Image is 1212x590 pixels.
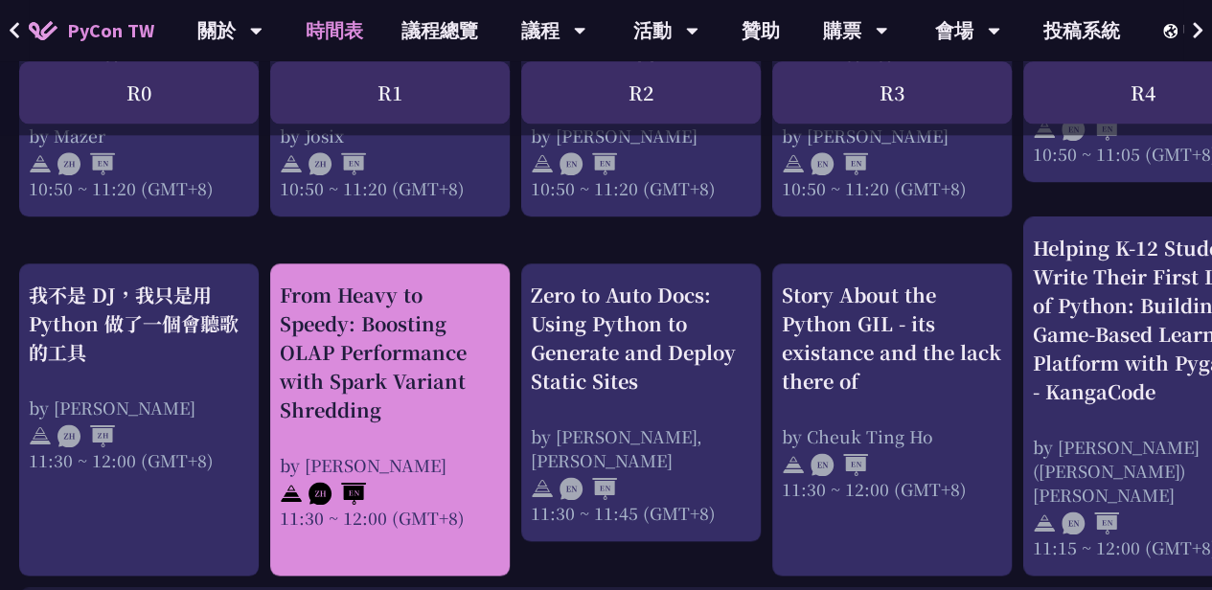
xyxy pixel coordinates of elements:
img: svg+xml;base64,PHN2ZyB4bWxucz0iaHR0cDovL3d3dy53My5vcmcvMjAwMC9zdmciIHdpZHRoPSIyNCIgaGVpZ2h0PSIyNC... [29,152,52,175]
div: 10:50 ~ 11:20 (GMT+8) [782,176,1002,200]
img: svg+xml;base64,PHN2ZyB4bWxucz0iaHR0cDovL3d3dy53My5vcmcvMjAwMC9zdmciIHdpZHRoPSIyNCIgaGVpZ2h0PSIyNC... [782,453,805,476]
img: svg+xml;base64,PHN2ZyB4bWxucz0iaHR0cDovL3d3dy53My5vcmcvMjAwMC9zdmciIHdpZHRoPSIyNCIgaGVpZ2h0PSIyNC... [280,482,303,505]
div: by Mazer [29,124,249,147]
div: Zero to Auto Docs: Using Python to Generate and Deploy Static Sites [531,281,751,396]
div: by [PERSON_NAME] [29,396,249,420]
div: R3 [772,61,1012,124]
img: svg+xml;base64,PHN2ZyB4bWxucz0iaHR0cDovL3d3dy53My5vcmcvMjAwMC9zdmciIHdpZHRoPSIyNCIgaGVpZ2h0PSIyNC... [782,152,805,175]
img: ZHEN.371966e.svg [309,482,366,505]
img: svg+xml;base64,PHN2ZyB4bWxucz0iaHR0cDovL3d3dy53My5vcmcvMjAwMC9zdmciIHdpZHRoPSIyNCIgaGVpZ2h0PSIyNC... [1033,511,1056,534]
img: ENEN.5a408d1.svg [811,453,868,476]
img: ZHZH.38617ef.svg [57,424,115,447]
div: R1 [270,61,510,124]
div: 我不是 DJ，我只是用 Python 做了一個會聽歌的工具 [29,281,249,367]
div: Story About the Python GIL - its existance and the lack there of [782,281,1002,396]
img: svg+xml;base64,PHN2ZyB4bWxucz0iaHR0cDovL3d3dy53My5vcmcvMjAwMC9zdmciIHdpZHRoPSIyNCIgaGVpZ2h0PSIyNC... [531,152,554,175]
img: ZHEN.371966e.svg [57,152,115,175]
div: 10:50 ~ 11:20 (GMT+8) [531,176,751,200]
div: R0 [19,61,259,124]
div: From Heavy to Speedy: Boosting OLAP Performance with Spark Variant Shredding [280,281,500,424]
div: 11:30 ~ 12:00 (GMT+8) [280,506,500,530]
div: 11:30 ~ 11:45 (GMT+8) [531,501,751,525]
img: ENEN.5a408d1.svg [560,152,617,175]
img: svg+xml;base64,PHN2ZyB4bWxucz0iaHR0cDovL3d3dy53My5vcmcvMjAwMC9zdmciIHdpZHRoPSIyNCIgaGVpZ2h0PSIyNC... [280,152,303,175]
div: R2 [521,61,761,124]
div: by [PERSON_NAME], [PERSON_NAME] [531,424,751,472]
div: by Cheuk Ting Ho [782,424,1002,448]
div: by [PERSON_NAME] [782,124,1002,147]
img: ENEN.5a408d1.svg [811,152,868,175]
div: by Josix [280,124,500,147]
img: svg+xml;base64,PHN2ZyB4bWxucz0iaHR0cDovL3d3dy53My5vcmcvMjAwMC9zdmciIHdpZHRoPSIyNCIgaGVpZ2h0PSIyNC... [29,424,52,447]
div: 10:50 ~ 11:20 (GMT+8) [280,176,500,200]
div: 11:30 ~ 12:00 (GMT+8) [29,448,249,472]
img: ENEN.5a408d1.svg [560,477,617,500]
img: ENEN.5a408d1.svg [1062,511,1119,534]
div: by [PERSON_NAME] [531,124,751,147]
img: ZHEN.371966e.svg [309,152,366,175]
img: Home icon of PyCon TW 2025 [29,21,57,40]
img: svg+xml;base64,PHN2ZyB4bWxucz0iaHR0cDovL3d3dy53My5vcmcvMjAwMC9zdmciIHdpZHRoPSIyNCIgaGVpZ2h0PSIyNC... [531,477,554,500]
a: PyCon TW [10,7,173,55]
div: by [PERSON_NAME] [280,453,500,477]
a: Story About the Python GIL - its existance and the lack there of by Cheuk Ting Ho 11:30 ~ 12:00 (... [782,281,1002,559]
img: Locale Icon [1163,24,1182,38]
a: 我不是 DJ，我只是用 Python 做了一個會聽歌的工具 by [PERSON_NAME] 11:30 ~ 12:00 (GMT+8) [29,281,249,559]
span: PyCon TW [67,16,154,45]
div: 10:50 ~ 11:20 (GMT+8) [29,176,249,200]
div: 11:30 ~ 12:00 (GMT+8) [782,477,1002,501]
a: From Heavy to Speedy: Boosting OLAP Performance with Spark Variant Shredding by [PERSON_NAME] 11:... [280,281,500,559]
a: Zero to Auto Docs: Using Python to Generate and Deploy Static Sites by [PERSON_NAME], [PERSON_NAM... [531,281,751,525]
